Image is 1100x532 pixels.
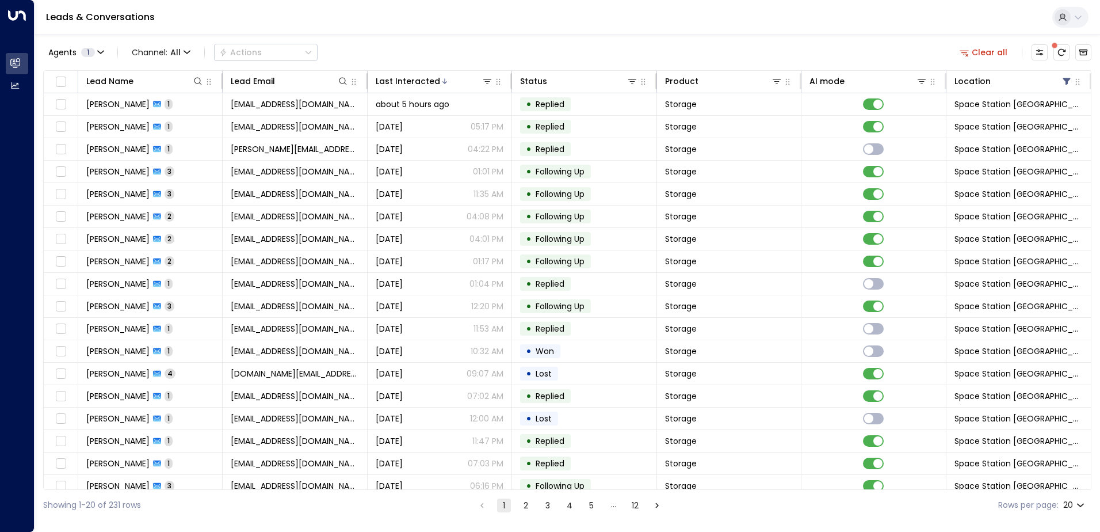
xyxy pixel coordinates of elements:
[86,390,150,402] span: Brandon Stenson
[127,44,195,60] span: Channel:
[376,345,403,357] span: Aug 15, 2025
[54,344,68,359] span: Toggle select row
[376,278,403,290] span: Aug 15, 2025
[536,390,564,402] span: Replied
[86,368,150,379] span: Nidhitha Prabhu
[954,458,1083,469] span: Space Station Doncaster
[954,413,1083,424] span: Space Station Doncaster
[665,390,697,402] span: Storage
[954,74,991,88] div: Location
[475,498,664,512] nav: pagination navigation
[468,143,503,155] p: 04:22 PM
[536,458,564,469] span: Replied
[1075,44,1091,60] button: Archived Leads
[81,48,95,57] span: 1
[86,98,150,110] span: Aleesha-Marie Broadhead
[526,94,532,114] div: •
[231,143,358,155] span: laura.davis1992@yahoo.co.uk
[665,278,697,290] span: Storage
[231,98,358,110] span: aleeshamarie2003@icloud.com
[526,139,532,159] div: •
[954,301,1083,312] span: Space Station Doncaster
[998,499,1059,511] label: Rows per page:
[54,142,68,157] span: Toggle select row
[526,454,532,473] div: •
[954,233,1083,245] span: Space Station Doncaster
[1053,44,1070,60] span: There are new threads available. Refresh the grid to view the latest updates.
[473,166,503,177] p: 01:01 PM
[165,481,174,491] span: 3
[165,413,173,423] span: 1
[954,74,1072,88] div: Location
[954,480,1083,492] span: Space Station Doncaster
[86,74,204,88] div: Lead Name
[536,480,585,492] span: Following Up
[165,234,174,244] span: 2
[526,386,532,406] div: •
[54,367,68,381] span: Toggle select row
[231,413,358,424] span: jordythomas97@gmail.com
[472,435,503,447] p: 11:47 PM
[473,323,503,335] p: 11:53 AM
[376,480,403,492] span: Aug 14, 2025
[86,74,133,88] div: Lead Name
[214,44,318,61] div: Button group with a nested menu
[231,74,275,88] div: Lead Email
[86,188,150,200] span: Julia Carson
[165,256,174,266] span: 2
[48,48,77,56] span: Agents
[526,409,532,428] div: •
[376,233,403,245] span: Aug 15, 2025
[165,436,173,446] span: 1
[376,256,403,267] span: Aug 15, 2025
[54,457,68,471] span: Toggle select row
[86,458,150,469] span: Donna Alcock
[536,256,585,267] span: Following Up
[526,117,532,136] div: •
[165,368,175,378] span: 4
[954,390,1083,402] span: Space Station Doncaster
[585,499,598,512] button: Go to page 5
[54,412,68,426] span: Toggle select row
[54,165,68,179] span: Toggle select row
[526,476,532,496] div: •
[954,188,1083,200] span: Space Station Doncaster
[54,434,68,449] span: Toggle select row
[536,166,585,177] span: Following Up
[54,389,68,404] span: Toggle select row
[628,499,642,512] button: Go to page 12
[219,47,262,58] div: Actions
[526,341,532,361] div: •
[526,431,532,451] div: •
[954,256,1083,267] span: Space Station Doncaster
[231,256,358,267] span: info@barbq.co.uk
[665,435,697,447] span: Storage
[86,121,150,132] span: Pascal Dent
[231,458,358,469] span: thorpey8383@gmail.com
[376,323,403,335] span: Aug 15, 2025
[520,74,637,88] div: Status
[376,143,403,155] span: Yesterday
[376,74,440,88] div: Last Interacted
[955,44,1013,60] button: Clear all
[231,188,358,200] span: juliacarson@gmail.com
[536,143,564,155] span: Replied
[536,413,552,424] span: Lost
[526,184,532,204] div: •
[467,211,503,222] p: 04:08 PM
[165,144,173,154] span: 1
[526,162,532,181] div: •
[954,368,1083,379] span: Space Station Doncaster
[954,98,1083,110] span: Space Station Doncaster
[497,499,511,512] button: page 1
[376,390,403,402] span: Aug 15, 2025
[1063,497,1087,514] div: 20
[376,458,403,469] span: Aug 14, 2025
[43,499,141,511] div: Showing 1-20 of 231 rows
[536,435,564,447] span: Replied
[470,480,503,492] p: 06:16 PM
[1032,44,1048,60] button: Customize
[54,232,68,246] span: Toggle select row
[376,435,403,447] span: Aug 14, 2025
[54,97,68,112] span: Toggle select row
